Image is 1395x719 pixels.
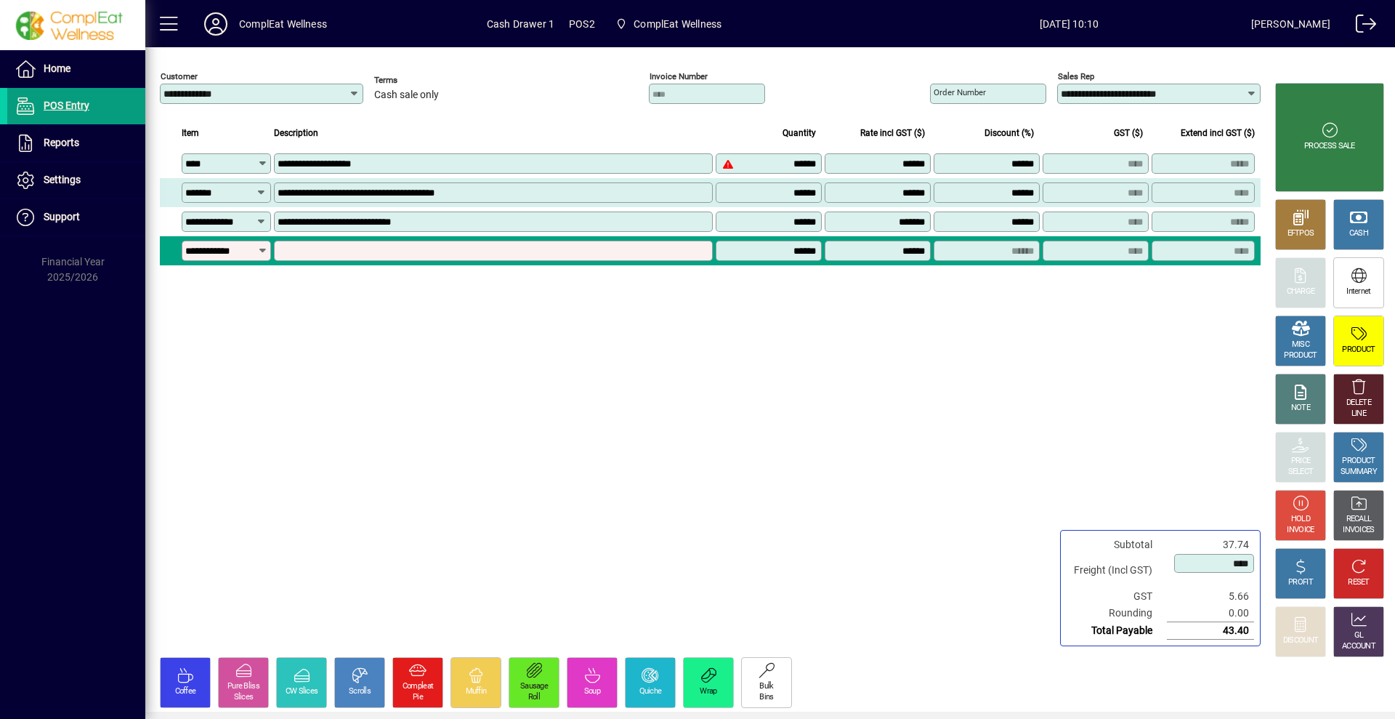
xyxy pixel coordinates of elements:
[639,686,662,697] div: Quiche
[700,686,716,697] div: Wrap
[783,125,816,141] span: Quantity
[1349,228,1368,239] div: CASH
[274,125,318,141] span: Description
[182,125,199,141] span: Item
[239,12,327,36] div: ComplEat Wellness
[860,125,925,141] span: Rate incl GST ($)
[1167,605,1254,622] td: 0.00
[44,100,89,111] span: POS Entry
[7,125,145,161] a: Reports
[1167,537,1254,553] td: 37.74
[584,686,600,697] div: Soup
[650,71,708,81] mat-label: Invoice number
[1354,630,1364,641] div: GL
[1346,514,1372,525] div: RECALL
[1067,553,1167,588] td: Freight (Incl GST)
[234,692,254,703] div: Slices
[984,125,1034,141] span: Discount (%)
[1288,577,1313,588] div: PROFIT
[1291,456,1311,467] div: PRICE
[44,137,79,148] span: Reports
[520,681,548,692] div: Sausage
[1342,345,1375,356] div: PRODUCT
[7,51,145,87] a: Home
[1288,467,1314,478] div: SELECT
[466,686,487,697] div: Muffin
[1291,403,1310,414] div: NOTE
[934,87,986,97] mat-label: Order number
[1167,622,1254,640] td: 43.40
[1342,641,1375,652] div: ACCOUNT
[1287,228,1314,239] div: EFTPOS
[1291,514,1310,525] div: HOLD
[887,12,1251,36] span: [DATE] 10:10
[1342,456,1375,467] div: PRODUCT
[286,686,318,697] div: CW Slices
[1351,409,1366,419] div: LINE
[44,63,70,74] span: Home
[1067,605,1167,622] td: Rounding
[44,211,80,222] span: Support
[1114,125,1143,141] span: GST ($)
[44,174,81,185] span: Settings
[528,692,540,703] div: Roll
[403,681,433,692] div: Compleat
[1167,588,1254,605] td: 5.66
[569,12,595,36] span: POS2
[1345,3,1377,50] a: Logout
[1283,635,1318,646] div: DISCOUNT
[349,686,371,697] div: Scrolls
[374,76,461,85] span: Terms
[759,692,773,703] div: Bins
[1348,577,1370,588] div: RESET
[1067,537,1167,553] td: Subtotal
[1251,12,1330,36] div: [PERSON_NAME]
[227,681,259,692] div: Pure Bliss
[413,692,423,703] div: Pie
[634,12,721,36] span: ComplEat Wellness
[1292,340,1309,350] div: MISC
[1346,286,1370,297] div: Internet
[374,89,439,101] span: Cash sale only
[1304,141,1355,152] div: PROCESS SALE
[161,71,198,81] mat-label: Customer
[175,686,196,697] div: Coffee
[1058,71,1094,81] mat-label: Sales rep
[1287,286,1315,297] div: CHARGE
[610,11,727,37] span: ComplEat Wellness
[1284,350,1317,361] div: PRODUCT
[7,162,145,198] a: Settings
[1346,398,1371,409] div: DELETE
[193,11,239,37] button: Profile
[1287,525,1314,536] div: INVOICE
[1067,622,1167,640] td: Total Payable
[1341,467,1377,478] div: SUMMARY
[1343,525,1374,536] div: INVOICES
[759,681,773,692] div: Bulk
[7,199,145,236] a: Support
[1181,125,1255,141] span: Extend incl GST ($)
[487,12,554,36] span: Cash Drawer 1
[1067,588,1167,605] td: GST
